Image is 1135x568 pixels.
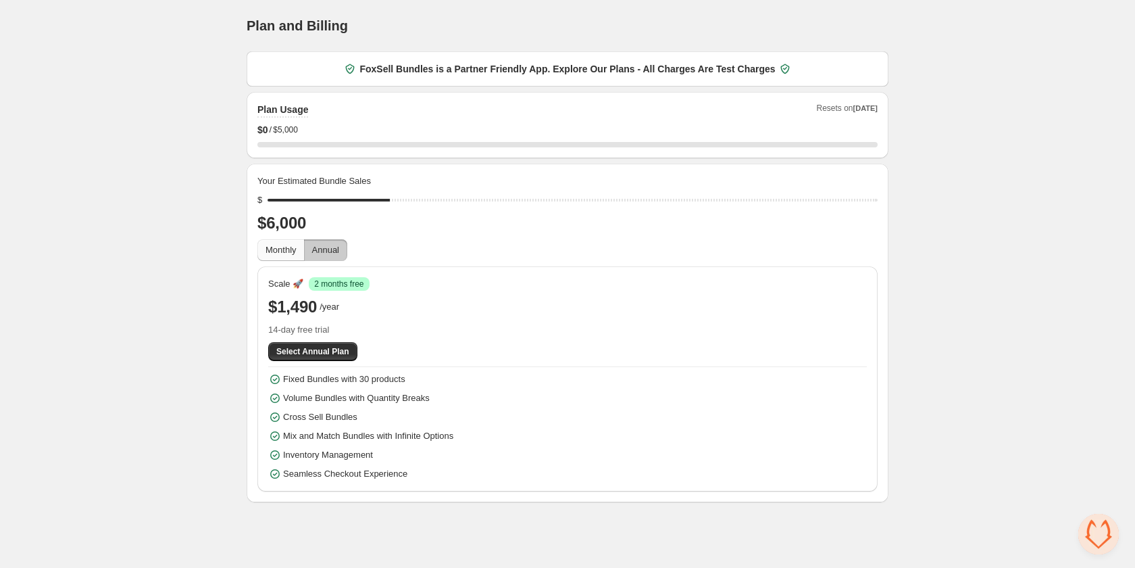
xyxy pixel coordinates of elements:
span: Annual [312,245,339,255]
div: / [257,123,878,137]
button: Select Annual Plan [268,342,357,361]
span: $1,490 [268,296,317,318]
span: $5,000 [273,124,298,135]
span: Scale 🚀 [268,277,303,291]
span: Resets on [817,103,878,118]
span: 2 months free [314,279,363,289]
span: FoxSell Bundles is a Partner Friendly App. Explore Our Plans - All Charges Are Test Charges [359,62,775,76]
div: Open chat [1078,514,1119,554]
span: Cross Sell Bundles [283,410,357,424]
span: Your Estimated Bundle Sales [257,174,371,188]
span: /year [320,300,339,314]
span: 14-day free trial [268,323,867,337]
span: Select Annual Plan [276,346,349,357]
button: Monthly [257,239,305,261]
div: $ [257,193,262,207]
span: [DATE] [853,104,878,112]
span: Fixed Bundles with 30 products [283,373,405,386]
h1: Plan and Billing [247,18,348,34]
span: $ 0 [257,123,268,137]
button: Annual [304,239,347,261]
span: Inventory Management [283,448,373,462]
h2: Plan Usage [257,103,308,116]
span: Seamless Checkout Experience [283,467,407,481]
span: Volume Bundles with Quantity Breaks [283,392,430,405]
span: Monthly [266,245,297,255]
h2: $6,000 [257,212,878,234]
span: Mix and Match Bundles with Infinite Options [283,429,453,443]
